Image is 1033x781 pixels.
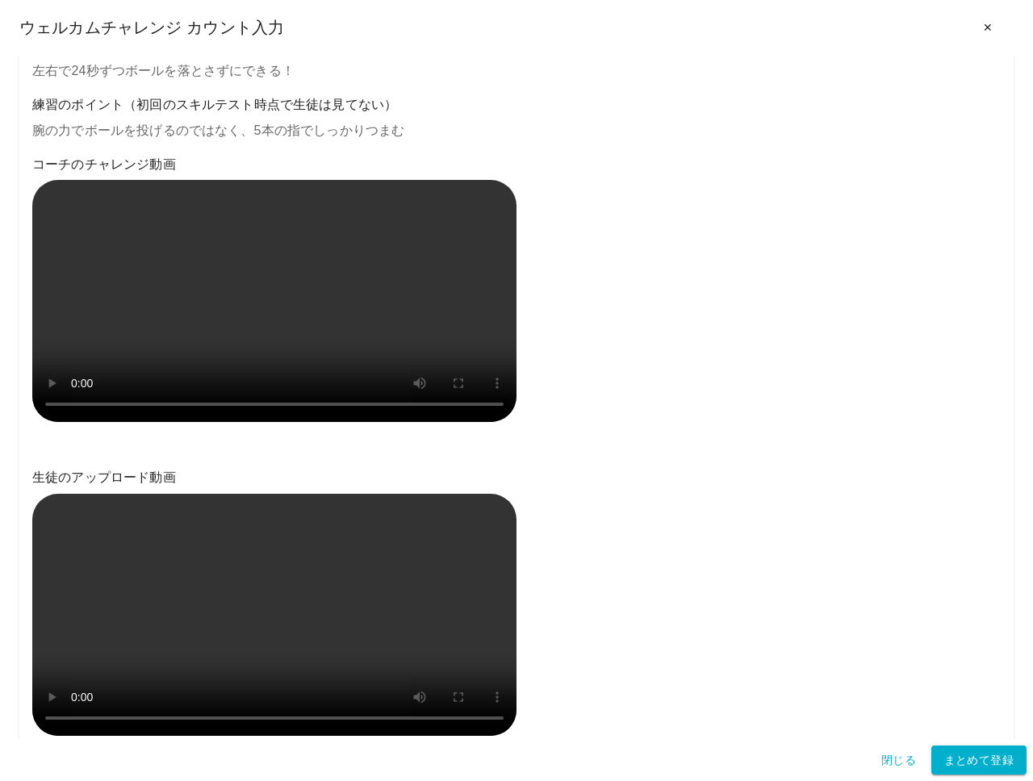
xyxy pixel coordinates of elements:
p: 左右で24秒ずつボールを落とさずにできる！ [32,61,1001,81]
h6: 生徒のアップロード動画 [32,466,1001,489]
button: まとめて登録 [931,745,1027,775]
div: ウェルカムチャレンジ カウント入力 [19,13,1014,43]
p: 腕の力でボールを投げるのではなく、5本の指でしっかりつまむ [32,121,1001,140]
h6: コーチのチャレンジ動画 [32,153,1001,176]
button: ✕ [962,13,1014,43]
h6: 練習のポイント（初回のスキルテスト時点で生徒は見てない） [32,94,1001,116]
button: 閉じる [873,745,925,775]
